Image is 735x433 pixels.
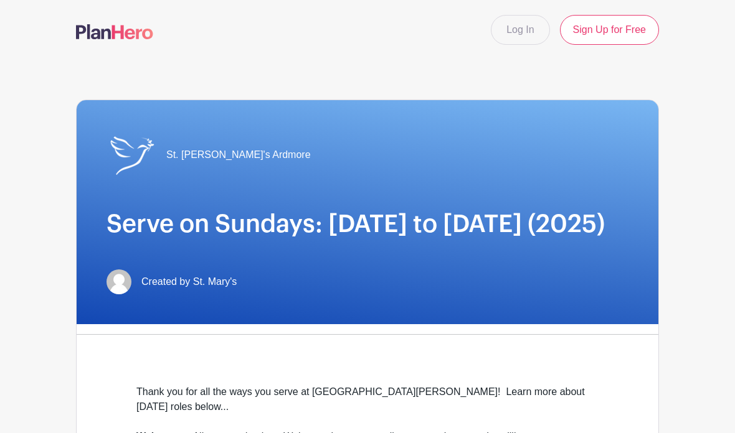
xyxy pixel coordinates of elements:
[166,147,311,162] span: St. [PERSON_NAME]'s Ardmore
[560,15,659,45] a: Sign Up for Free
[136,384,599,429] div: Thank you for all the ways you serve at [GEOGRAPHIC_DATA][PERSON_NAME]! Learn more about [DATE] r...
[76,24,153,39] img: logo-507f7623f17ff9eddc593b1ce0a138ce2505c220e1c5a4e2b4648c50719b7d32.svg
[141,274,237,289] span: Created by St. Mary's
[107,130,156,180] img: St_Marys_Logo_White.png
[107,210,628,240] h1: Serve on Sundays: [DATE] to [DATE] (2025)
[491,15,549,45] a: Log In
[107,269,131,294] img: default-ce2991bfa6775e67f084385cd625a349d9dcbb7a52a09fb2fda1e96e2d18dcdb.png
